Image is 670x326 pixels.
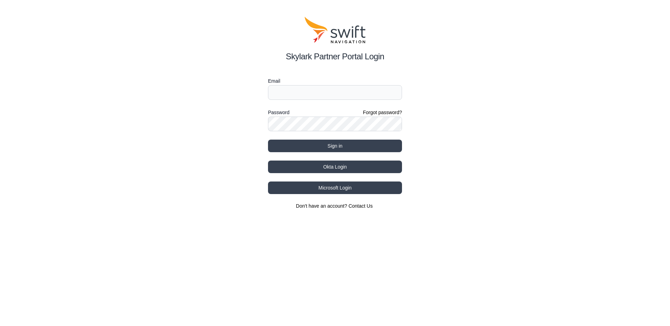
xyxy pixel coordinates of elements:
[268,140,402,152] button: Sign in
[268,161,402,173] button: Okta Login
[268,181,402,194] button: Microsoft Login
[268,77,402,85] label: Email
[363,109,402,116] a: Forgot password?
[268,108,289,117] label: Password
[349,203,373,209] a: Contact Us
[268,50,402,63] h2: Skylark Partner Portal Login
[268,202,402,209] section: Don't have an account?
